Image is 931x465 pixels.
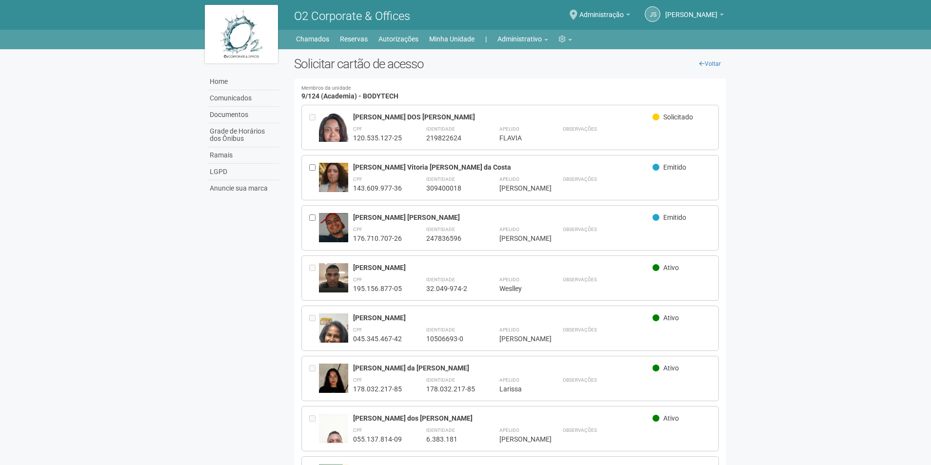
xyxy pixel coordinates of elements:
div: FLAVIA [499,134,538,142]
a: Home [207,74,279,90]
div: [PERSON_NAME] DOS [PERSON_NAME] [353,113,653,121]
span: Administração [579,1,624,19]
img: user.jpg [319,163,348,192]
strong: Apelido [499,377,519,383]
strong: Identidade [426,377,455,383]
strong: CPF [353,227,362,232]
strong: CPF [353,377,362,383]
small: Membros da unidade [301,86,719,91]
div: 32.049-974-2 [426,284,475,293]
div: Larissa [499,385,538,393]
strong: Identidade [426,176,455,182]
span: Ativo [663,364,679,372]
strong: Identidade [426,227,455,232]
img: logo.jpg [205,5,278,63]
div: 176.710.707-26 [353,234,402,243]
div: [PERSON_NAME] [499,234,538,243]
div: [PERSON_NAME] Vitoria [PERSON_NAME] da Costa [353,163,653,172]
div: [PERSON_NAME] [353,313,653,322]
span: Emitido [663,213,686,221]
div: [PERSON_NAME] dos [PERSON_NAME] [353,414,653,423]
strong: CPF [353,327,362,332]
strong: Identidade [426,126,455,132]
div: 219822624 [426,134,475,142]
div: 045.345.467-42 [353,334,402,343]
img: user.jpg [319,213,348,246]
strong: Apelido [499,277,519,282]
div: [PERSON_NAME] [499,334,538,343]
strong: Apelido [499,126,519,132]
div: 195.156.877-05 [353,284,402,293]
a: Comunicados [207,90,279,107]
strong: Apelido [499,427,519,433]
div: Weslley [499,284,538,293]
img: user.jpg [319,313,348,361]
a: LGPD [207,164,279,180]
img: user.jpg [319,263,348,293]
div: 143.609.977-36 [353,184,402,193]
strong: CPF [353,176,362,182]
strong: Observações [563,277,597,282]
div: 120.535.127-25 [353,134,402,142]
div: [PERSON_NAME] da [PERSON_NAME] [353,364,653,372]
a: Documentos [207,107,279,123]
strong: Observações [563,377,597,383]
div: 178.032.217-85 [426,385,475,393]
strong: Observações [563,227,597,232]
span: Solicitado [663,113,693,121]
strong: Apelido [499,327,519,332]
a: Minha Unidade [429,32,475,46]
a: Ramais [207,147,279,164]
strong: Apelido [499,227,519,232]
span: Ativo [663,314,679,322]
a: | [485,32,487,46]
a: Anuncie sua marca [207,180,279,196]
div: Entre em contato com a Aministração para solicitar o cancelamento ou 2a via [309,414,319,444]
div: Entre em contato com a Aministração para solicitar o cancelamento ou 2a via [309,313,319,343]
div: [PERSON_NAME] [353,263,653,272]
div: Entre em contato com a Aministração para solicitar o cancelamento ou 2a via [309,113,319,142]
img: user.jpg [319,364,348,402]
strong: Observações [563,427,597,433]
a: Administrativo [497,32,548,46]
div: 10506693-0 [426,334,475,343]
div: 309400018 [426,184,475,193]
strong: Identidade [426,327,455,332]
div: 055.137.814-09 [353,435,402,444]
div: [PERSON_NAME] [PERSON_NAME] [353,213,653,222]
strong: CPF [353,277,362,282]
strong: CPF [353,126,362,132]
div: [PERSON_NAME] [499,184,538,193]
strong: Identidade [426,427,455,433]
a: Chamados [296,32,329,46]
div: [PERSON_NAME] [499,435,538,444]
div: Entre em contato com a Aministração para solicitar o cancelamento ou 2a via [309,364,319,393]
span: Ativo [663,264,679,271]
a: Administração [579,12,630,20]
a: Reservas [340,32,368,46]
div: 6.383.181 [426,435,475,444]
strong: Identidade [426,277,455,282]
img: user.jpg [319,113,348,161]
strong: Observações [563,126,597,132]
strong: CPF [353,427,362,433]
strong: Observações [563,327,597,332]
a: Autorizações [378,32,418,46]
h4: 9/124 (Academia) - BODYTECH [301,86,719,100]
span: Emitido [663,163,686,171]
a: JS [645,6,660,22]
h2: Solicitar cartão de acesso [294,57,727,71]
strong: Observações [563,176,597,182]
span: O2 Corporate & Offices [294,9,410,23]
span: Jeferson Souza [665,1,717,19]
div: 247836596 [426,234,475,243]
a: Configurações [559,32,572,46]
a: Voltar [694,57,726,71]
a: Grade de Horários dos Ônibus [207,123,279,147]
div: 178.032.217-85 [353,385,402,393]
strong: Apelido [499,176,519,182]
a: [PERSON_NAME] [665,12,724,20]
span: Ativo [663,414,679,422]
div: Entre em contato com a Aministração para solicitar o cancelamento ou 2a via [309,263,319,293]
